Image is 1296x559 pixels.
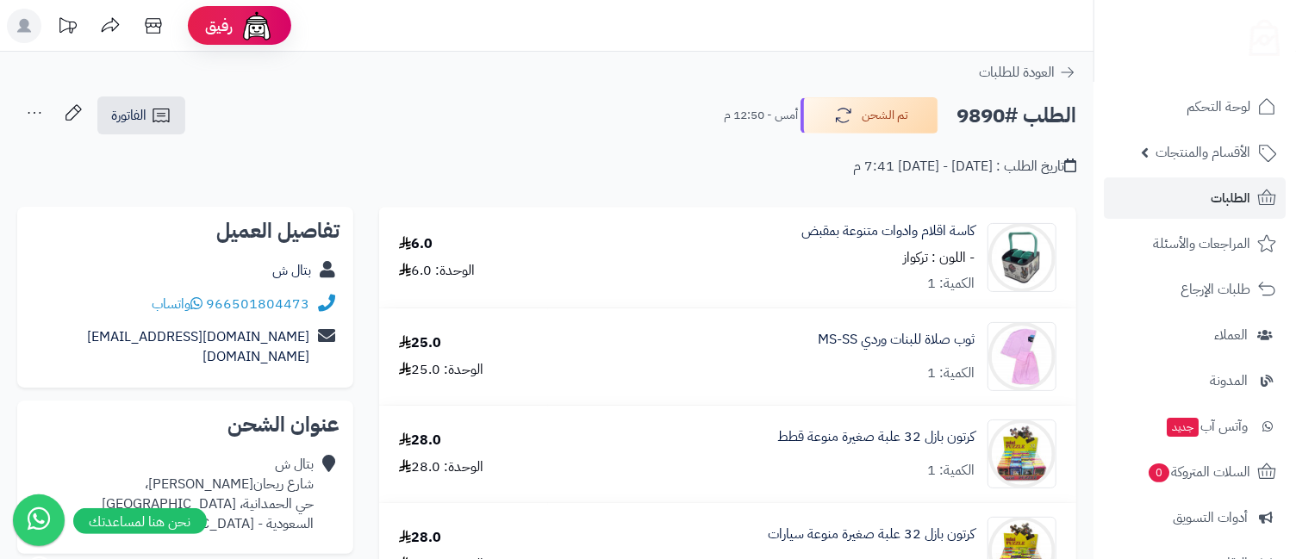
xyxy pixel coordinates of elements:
div: 28.0 [399,528,441,548]
img: 3488907e-f416-462d-8c7c-000c2ae2830e-90x90.jpg [988,419,1056,488]
a: المدونة [1104,360,1286,401]
img: 35-90x90.jpg [988,223,1056,292]
span: السلات المتروكة [1147,460,1250,484]
span: العملاء [1214,323,1248,347]
a: السلات المتروكة0 [1104,451,1286,493]
img: 17-90x90.jpg [988,322,1056,391]
button: تم الشحن [801,97,938,134]
span: المراجعات والأسئلة [1153,232,1250,256]
a: [DOMAIN_NAME][EMAIL_ADDRESS][DOMAIN_NAME] [87,326,309,367]
span: جديد [1167,418,1199,437]
span: أدوات التسويق [1173,506,1248,530]
span: وآتس آب [1165,414,1248,438]
span: الطلبات [1211,186,1250,210]
small: أمس - 12:50 م [724,107,798,124]
div: الكمية: 1 [927,274,975,294]
div: 6.0 [399,234,433,254]
div: بتال ش شارع ريحان[PERSON_NAME]، حي الحمدانية، [GEOGRAPHIC_DATA] السعودية - [GEOGRAPHIC_DATA] [102,455,314,533]
a: وآتس آبجديد [1104,406,1286,447]
div: الوحدة: 28.0 [399,457,483,477]
img: ai-face.png [240,9,274,43]
span: 0 [1149,463,1169,482]
span: العودة للطلبات [979,62,1055,83]
a: ثوب صلاة للبنات وردي MS-SS [818,330,975,350]
span: طلبات الإرجاع [1181,277,1250,301]
div: الوحدة: 25.0 [399,360,483,380]
a: العودة للطلبات [979,62,1076,83]
span: الفاتورة [111,105,146,126]
h2: عنوان الشحن [31,414,340,435]
h2: الطلب #9890 [956,98,1076,134]
span: رفيق [205,16,233,36]
div: 28.0 [399,431,441,450]
a: الطلبات [1104,177,1286,219]
div: تاريخ الطلب : [DATE] - [DATE] 7:41 م [853,157,1076,177]
a: كاسة اقلام وادوات متنوعة بمقبض [801,221,975,241]
a: طلبات الإرجاع [1104,269,1286,310]
a: كرتون بازل 32 علبة صغيرة منوعة قطط [777,427,975,447]
h2: تفاصيل العميل [31,220,340,241]
small: - اللون : تركواز [903,247,975,268]
a: العملاء [1104,314,1286,356]
a: 966501804473 [206,294,309,314]
a: لوحة التحكم [1104,86,1286,127]
div: الكمية: 1 [927,363,975,383]
a: بتال ش [272,260,311,281]
a: كرتون بازل 32 علبة صغيرة منوعة سيارات [768,525,975,544]
img: logo [1238,13,1280,56]
div: الكمية: 1 [927,461,975,481]
span: الأقسام والمنتجات [1156,140,1250,165]
a: واتساب [152,294,202,314]
a: المراجعات والأسئلة [1104,223,1286,264]
span: لوحة التحكم [1187,95,1250,119]
div: 25.0 [399,333,441,353]
div: الوحدة: 6.0 [399,261,475,281]
a: تحديثات المنصة [46,9,89,47]
a: أدوات التسويق [1104,497,1286,538]
span: المدونة [1210,369,1248,393]
a: الفاتورة [97,96,185,134]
